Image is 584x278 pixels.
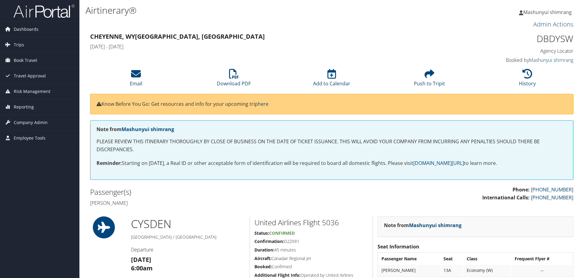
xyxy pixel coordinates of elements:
[131,255,151,264] strong: [DATE]
[14,37,24,52] span: Trips
[254,255,272,261] strong: Aircraft:
[90,200,327,206] h4: [PERSON_NAME]
[414,72,445,87] a: Push to Tripit
[254,238,368,244] h5: D2ZX81
[378,265,440,276] td: [PERSON_NAME]
[384,222,462,229] strong: Note from
[97,126,174,133] strong: Note from
[97,160,122,166] strong: Reminder:
[523,9,572,16] span: Mashunyui shimrang
[459,48,573,54] h4: Agency Locator
[440,265,463,276] td: 13A
[90,187,327,197] h2: Passenger(s)
[254,272,301,278] strong: Additional Flight Info:
[482,194,530,201] strong: International Calls:
[131,264,153,272] strong: 6:00am
[14,53,37,68] span: Book Travel
[13,4,75,18] img: airportal-logo.png
[258,101,268,107] a: here
[14,130,46,146] span: Employee Tools
[464,253,511,264] th: Class
[529,57,573,63] a: Mashunyui shimrang
[533,20,573,28] a: Admin Actions
[90,43,450,50] h4: [DATE] - [DATE]
[90,32,265,41] strong: Cheyenne, WY [GEOGRAPHIC_DATA], [GEOGRAPHIC_DATA]
[531,186,573,193] a: [PHONE_NUMBER]
[254,217,368,228] h2: United Airlines Flight 5036
[14,22,38,37] span: Dashboards
[464,265,511,276] td: Economy (W)
[86,4,414,17] h1: Airtinerary®
[459,32,573,45] h1: DBDYSW
[413,160,464,166] a: [DOMAIN_NAME][URL]
[97,138,567,153] p: PLEASE REVIEW THIS ITINERARY THOROUGHLY BY CLOSE OF BUSINESS ON THE DATE OF TICKET ISSUANCE. THIS...
[254,255,368,262] h5: Canadair Regional Jet
[378,243,419,250] strong: Seat Information
[254,247,274,253] strong: Duration:
[254,247,368,253] h5: 45 minutes
[269,230,295,236] span: Confirmed
[519,72,536,87] a: History
[97,159,567,167] p: Starting on [DATE], a Real ID or other acceptable form of identification will be required to boar...
[513,186,530,193] strong: Phone:
[217,72,251,87] a: Download PDF
[459,57,573,63] h4: Booked by
[254,230,269,236] strong: Status:
[254,264,272,269] strong: Booked:
[531,194,573,201] a: [PHONE_NUMBER]
[14,84,50,99] span: Risk Management
[409,222,462,229] a: Mashunyui shimrang
[131,234,245,240] h5: [GEOGRAPHIC_DATA] / [GEOGRAPHIC_DATA]
[378,253,440,264] th: Passenger Name
[254,238,284,244] strong: Confirmation:
[131,216,245,232] h1: CYS DEN
[512,253,572,264] th: Frequent Flyer #
[14,115,48,130] span: Company Admin
[313,72,350,87] a: Add to Calendar
[130,72,142,87] a: Email
[97,100,567,108] p: Know Before You Go: Get resources and info for your upcoming trip
[440,253,463,264] th: Seat
[14,68,46,84] span: Travel Approval
[122,126,174,133] a: Mashunyui shimrang
[254,264,368,270] h5: Confirmed
[515,268,569,273] div: --
[519,3,578,21] a: Mashunyui shimrang
[131,246,245,253] h4: Departure
[14,99,34,115] span: Reporting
